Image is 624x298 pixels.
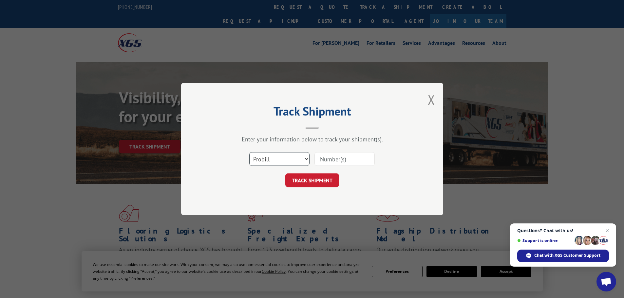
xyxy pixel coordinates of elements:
[428,91,435,108] button: Close modal
[517,228,609,233] span: Questions? Chat with us!
[534,253,600,258] span: Chat with XGS Customer Support
[285,173,339,187] button: TRACK SHIPMENT
[214,107,410,119] h2: Track Shipment
[517,238,572,243] span: Support is online
[596,272,616,291] a: Open chat
[214,135,410,143] div: Enter your information below to track your shipment(s).
[517,250,609,262] span: Chat with XGS Customer Support
[314,152,375,166] input: Number(s)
